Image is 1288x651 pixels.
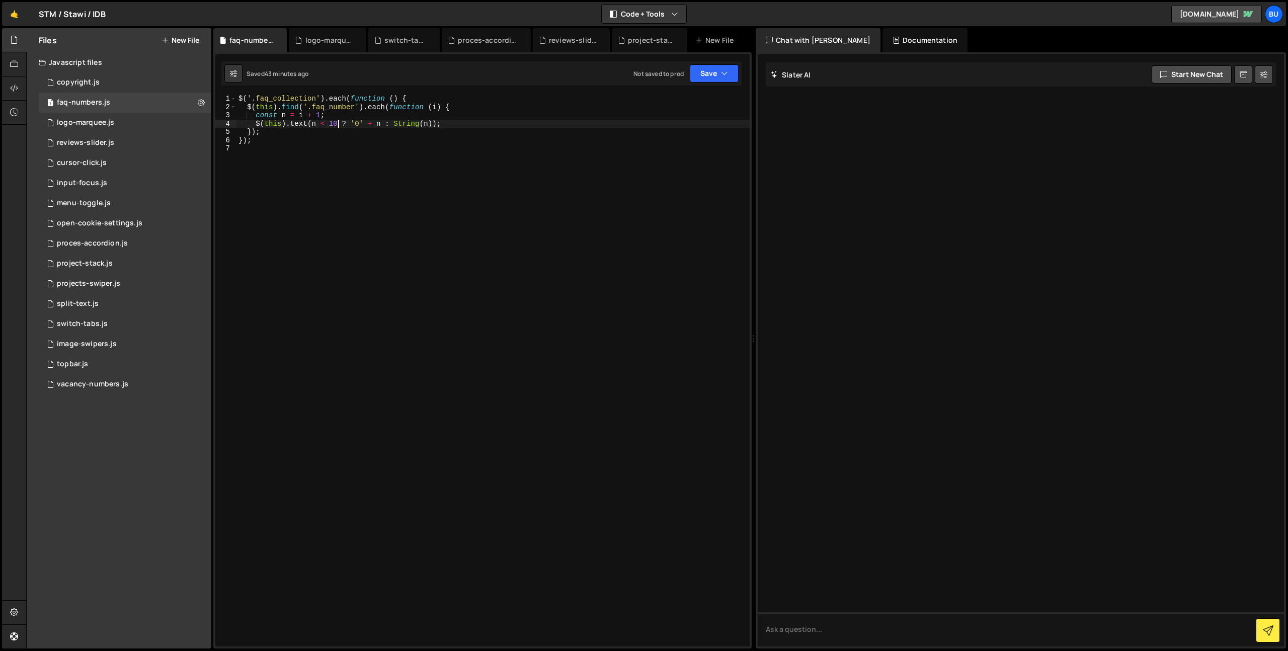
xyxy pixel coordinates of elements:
div: logo-marquee.js [305,35,354,45]
div: input-focus.js [57,179,107,188]
div: 11873/29048.js [39,173,211,193]
div: project-stack.js [57,259,113,268]
div: New File [695,35,738,45]
button: Code + Tools [602,5,686,23]
div: 11873/29352.js [39,314,211,334]
div: switch-tabs.js [57,319,108,329]
div: faq-numbers.js [229,35,275,45]
div: menu-toggle.js [57,199,111,208]
div: 4 [215,120,236,128]
h2: Slater AI [771,70,811,79]
div: 2 [215,103,236,112]
div: 11873/45993.js [39,113,211,133]
div: reviews-slider.js [39,133,211,153]
div: proces-accordion.js [458,35,519,45]
div: 11873/29049.js [39,193,211,213]
div: open-cookie-settings.js [57,219,142,228]
div: 11873/29044.js [39,72,211,93]
div: 3 [215,111,236,120]
div: logo-marquee.js [57,118,114,127]
a: 🤙 [2,2,27,26]
div: proces-accordion.js [57,239,128,248]
div: 7 [215,144,236,153]
div: 11873/45999.js [39,93,211,113]
div: 11873/29047.js [39,294,211,314]
div: 6 [215,136,236,145]
div: project-stack.js [628,35,675,45]
a: [DOMAIN_NAME] [1171,5,1262,23]
a: Bu [1265,5,1283,23]
div: copyright.js [57,78,100,87]
div: 11873/40758.js [39,274,211,294]
div: proces-accordion.js [39,233,211,254]
div: split-text.js [57,299,99,308]
div: STM / Stawi / IDB [39,8,106,20]
div: switch-tabs.js [384,35,428,45]
div: 11873/29046.js [39,334,211,354]
div: projects-swiper.js [57,279,120,288]
div: Chat with [PERSON_NAME] [756,28,880,52]
div: Documentation [882,28,968,52]
div: reviews-slider.js [549,35,598,45]
div: 11873/29051.js [39,374,211,394]
div: Javascript files [27,52,211,72]
div: Saved [247,69,308,78]
div: image-swipers.js [57,340,117,349]
h2: Files [39,35,57,46]
div: 5 [215,128,236,136]
div: topbar.js [57,360,88,369]
button: New File [162,36,199,44]
div: vacancy-numbers.js [57,380,128,389]
div: 11873/29073.js [39,254,211,274]
div: 11873/29045.js [39,153,211,173]
span: 1 [47,100,53,108]
div: 43 minutes ago [265,69,308,78]
div: reviews-slider.js [57,138,114,147]
button: Start new chat [1152,65,1232,84]
div: cursor-click.js [57,158,107,168]
div: Not saved to prod [633,69,684,78]
div: 1 [215,95,236,103]
button: Save [690,64,739,83]
div: 11873/29420.js [39,213,211,233]
div: 11873/40776.js [39,354,211,374]
div: faq-numbers.js [57,98,110,107]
